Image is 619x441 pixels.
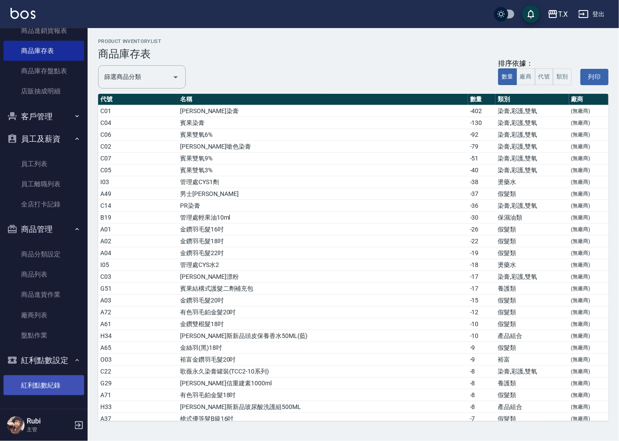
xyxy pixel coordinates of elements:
button: 客戶管理 [4,105,84,128]
button: Open [169,70,183,84]
button: T.X [544,5,571,23]
a: 商品進銷貨報表 [4,21,84,41]
td: -12 [468,306,496,318]
td: 假髮類 [495,318,569,330]
td: 染膏,彩護,雙氧 [495,129,569,141]
td: C03 [98,271,178,283]
td: -36 [468,200,496,212]
button: 列印 [580,69,608,85]
td: -8 [468,401,496,413]
a: 員工離職列表 [4,174,84,194]
td: [PERSON_NAME]嗆色染膏 [178,141,468,153]
td: C02 [98,141,178,153]
small: (無廠商) [571,120,591,126]
td: -10 [468,330,496,342]
td: B19 [98,212,178,224]
td: -8 [468,389,496,401]
td: 假髮類 [495,224,569,235]
td: I05 [98,259,178,271]
small: (無廠商) [571,191,591,197]
a: 紅利點數紀錄 [4,375,84,395]
td: -402 [468,105,496,117]
small: (無廠商) [571,214,591,220]
td: -130 [468,117,496,129]
td: -30 [468,212,496,224]
td: 養護類 [495,377,569,389]
th: 代號 [98,94,178,105]
small: (無廠商) [571,416,591,422]
td: 假髮類 [495,389,569,401]
a: 全店打卡記錄 [4,194,84,214]
td: -37 [468,188,496,200]
td: 裕富金鑽羽毛髮20吋 [178,354,468,366]
small: (無廠商) [571,392,591,398]
small: (無廠商) [571,250,591,256]
a: 商品進貨作業 [4,285,84,305]
button: 員工及薪資 [4,128,84,150]
td: A65 [98,342,178,354]
td: A72 [98,306,178,318]
button: 類別 [553,68,572,85]
td: A03 [98,295,178,306]
td: [PERSON_NAME]染膏 [178,105,468,117]
td: [PERSON_NAME]斯新品頭皮保養香水50ML(藍) [178,330,468,342]
td: G29 [98,377,178,389]
td: 金鑽雙棍髮18吋 [178,318,468,330]
small: (無廠商) [571,167,591,173]
small: (無廠商) [571,345,591,351]
td: 假髮類 [495,295,569,306]
td: 金鑽羽毛髮22吋 [178,247,468,259]
td: C22 [98,366,178,377]
td: 男士[PERSON_NAME] [178,188,468,200]
td: A01 [98,224,178,235]
td: -40 [468,164,496,176]
td: A04 [98,247,178,259]
td: O03 [98,354,178,366]
small: (無廠商) [571,143,591,149]
td: 染膏,彩護,雙氧 [495,141,569,153]
td: C05 [98,164,178,176]
td: A37 [98,413,178,425]
small: (無廠商) [571,132,591,138]
td: H33 [98,401,178,413]
a: 商品庫存盤點表 [4,61,84,81]
td: 染膏,彩護,雙氧 [495,366,569,377]
small: (無廠商) [571,274,591,280]
td: -51 [468,153,496,164]
td: 假髮類 [495,188,569,200]
button: 數量 [498,68,517,85]
td: 燙藥水 [495,259,569,271]
td: 金絲羽(黑)18吋 [178,342,468,354]
img: Person [7,416,25,434]
td: -26 [468,224,496,235]
td: C14 [98,200,178,212]
td: 產品組合 [495,401,569,413]
small: (無廠商) [571,203,591,209]
a: 廠商列表 [4,305,84,325]
a: 商品庫存表 [4,41,84,61]
a: 店販抽成明細 [4,81,84,101]
small: (無廠商) [571,285,591,292]
button: 代號 [535,68,554,85]
button: 廠商 [516,68,535,85]
td: 染膏,彩護,雙氧 [495,200,569,212]
td: 管理處CYS水2 [178,259,468,271]
td: 保濕油類 [495,212,569,224]
td: 槍式優等髮B級16吋 [178,413,468,425]
td: 假髮類 [495,342,569,354]
td: 染膏,彩護,雙氧 [495,117,569,129]
td: 歌薇永久染膏罐裝(TCC2-10系列) [178,366,468,377]
small: (無廠商) [571,380,591,386]
th: 名稱 [178,94,468,105]
td: C06 [98,129,178,141]
td: 有色羽毛鉑金髮20吋 [178,306,468,318]
small: (無廠商) [571,226,591,232]
h3: 商品庫存表 [98,48,608,60]
th: 廠商 [569,94,608,105]
td: -7 [468,413,496,425]
small: (無廠商) [571,333,591,339]
small: (無廠商) [571,108,591,114]
td: G51 [98,283,178,295]
td: 假髮類 [495,413,569,425]
td: 假髮類 [495,235,569,247]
